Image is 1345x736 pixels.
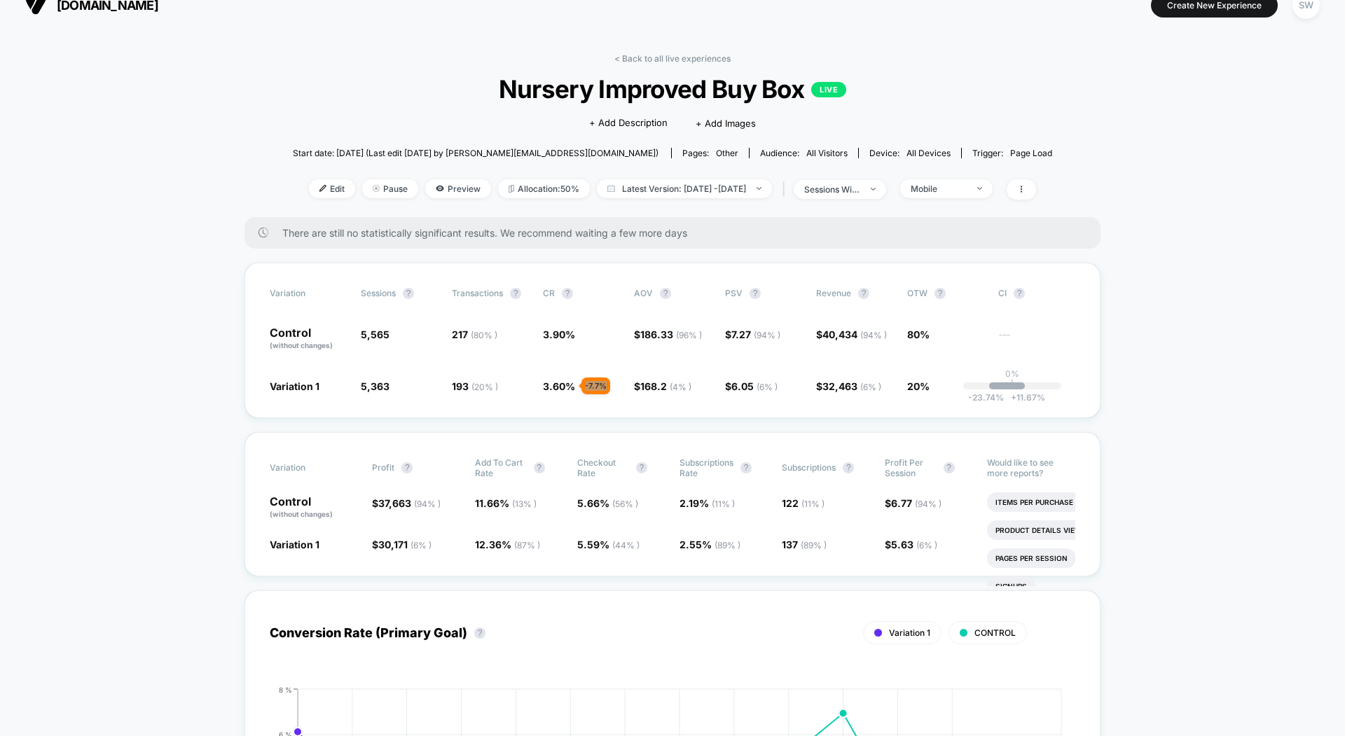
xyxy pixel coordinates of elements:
[577,539,640,550] span: 5.59 %
[270,539,319,550] span: Variation 1
[577,457,629,478] span: Checkout Rate
[907,328,930,340] span: 80%
[757,187,761,190] img: end
[731,328,780,340] span: 7.27
[562,288,573,299] button: ?
[680,539,740,550] span: 2.55 %
[911,183,967,194] div: Mobile
[987,520,1115,540] li: Product Details Views Rate
[977,187,982,190] img: end
[822,328,887,340] span: 40,434
[916,540,937,550] span: ( 6 % )
[987,492,1082,512] li: Items Per Purchase
[725,328,780,340] span: $
[782,497,825,509] span: 122
[1005,368,1019,379] p: 0%
[411,540,432,550] span: ( 6 % )
[270,288,347,299] span: Variation
[889,627,930,638] span: Variation 1
[998,331,1075,351] span: ---
[474,627,485,639] button: ?
[998,288,1075,299] span: CI
[801,499,825,509] span: ( 11 % )
[907,288,984,299] span: OTW
[816,288,851,298] span: Revenue
[361,328,389,340] span: 5,565
[282,227,1072,239] span: There are still no statistically significant results. We recommend waiting a few more days
[670,382,691,392] span: ( 4 % )
[944,462,955,473] button: ?
[779,179,794,200] span: |
[279,685,292,693] tspan: 8 %
[816,380,881,392] span: $
[754,330,780,340] span: ( 94 % )
[1004,392,1045,403] span: 11.67 %
[715,540,740,550] span: ( 89 % )
[860,382,881,392] span: ( 6 % )
[498,179,590,198] span: Allocation: 50%
[757,382,778,392] span: ( 6 % )
[475,497,537,509] span: 11.66 %
[534,462,545,473] button: ?
[361,380,389,392] span: 5,363
[270,327,347,351] p: Control
[782,462,836,473] span: Subscriptions
[597,179,772,198] span: Latest Version: [DATE] - [DATE]
[361,288,396,298] span: Sessions
[806,148,848,158] span: All Visitors
[811,82,846,97] p: LIVE
[581,377,610,394] div: - 7.7 %
[1011,392,1016,403] span: +
[589,116,668,130] span: + Add Description
[634,380,691,392] span: $
[725,380,778,392] span: $
[682,148,738,158] div: Pages:
[871,188,876,190] img: end
[607,185,615,192] img: calendar
[987,548,1076,568] li: Pages Per Session
[680,457,733,478] span: Subscriptions Rate
[475,457,527,478] span: Add To Cart Rate
[514,540,540,550] span: ( 87 % )
[676,330,702,340] span: ( 96 % )
[378,539,432,550] span: 30,171
[543,288,555,298] span: CR
[425,179,491,198] span: Preview
[612,499,638,509] span: ( 56 % )
[740,462,752,473] button: ?
[891,539,937,550] span: 5.63
[885,497,941,509] span: $
[640,380,691,392] span: 168.2
[725,288,743,298] span: PSV
[309,179,355,198] span: Edit
[712,499,735,509] span: ( 11 % )
[750,288,761,299] button: ?
[512,499,537,509] span: ( 13 % )
[612,540,640,550] span: ( 44 % )
[452,380,498,392] span: 193
[270,457,347,478] span: Variation
[403,288,414,299] button: ?
[510,288,521,299] button: ?
[804,184,860,195] div: sessions with impression
[885,539,937,550] span: $
[696,118,756,129] span: + Add Images
[801,540,827,550] span: ( 89 % )
[858,148,961,158] span: Device:
[972,148,1052,158] div: Trigger:
[401,462,413,473] button: ?
[372,497,441,509] span: $
[270,341,333,349] span: (without changes)
[1014,288,1025,299] button: ?
[509,185,514,193] img: rebalance
[915,499,941,509] span: ( 94 % )
[543,380,575,392] span: 3.60 %
[372,462,394,473] span: Profit
[731,380,778,392] span: 6.05
[716,148,738,158] span: other
[680,497,735,509] span: 2.19 %
[270,380,319,392] span: Variation 1
[452,328,497,340] span: 217
[543,328,575,340] span: 3.90 %
[378,497,441,509] span: 37,663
